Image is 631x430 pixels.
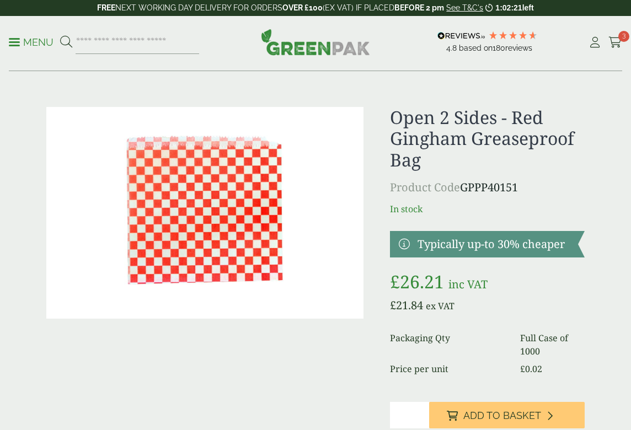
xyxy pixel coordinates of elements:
[520,363,525,375] span: £
[390,298,423,313] bdi: 21.84
[9,36,54,47] a: Menu
[390,107,585,170] h1: Open 2 Sides - Red Gingham Greaseproof Bag
[390,331,507,358] dt: Packaging Qty
[588,37,602,48] i: My Account
[520,363,542,375] bdi: 0.02
[437,32,485,40] img: REVIEWS.io
[282,3,323,12] strong: OVER £100
[446,3,483,12] a: See T&C's
[608,34,622,51] a: 3
[495,3,522,12] span: 1:02:21
[448,277,488,292] span: inc VAT
[390,362,507,375] dt: Price per unit
[390,298,396,313] span: £
[46,107,363,319] img: Red Gingham Greaseproof Bag Open 2 Sides 0
[446,44,459,52] span: 4.8
[522,3,534,12] span: left
[394,3,444,12] strong: BEFORE 2 pm
[261,29,370,55] img: GreenPak Supplies
[463,410,541,422] span: Add to Basket
[493,44,505,52] span: 180
[390,180,460,195] span: Product Code
[426,300,454,312] span: ex VAT
[488,30,538,40] div: 4.78 Stars
[520,331,585,358] dd: Full Case of 1000
[390,179,585,196] p: GPPP40151
[390,270,400,293] span: £
[9,36,54,49] p: Menu
[390,202,585,216] p: In stock
[459,44,493,52] span: Based on
[390,270,444,293] bdi: 26.21
[505,44,532,52] span: reviews
[429,402,585,428] button: Add to Basket
[618,31,629,42] span: 3
[97,3,115,12] strong: FREE
[608,37,622,48] i: Cart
